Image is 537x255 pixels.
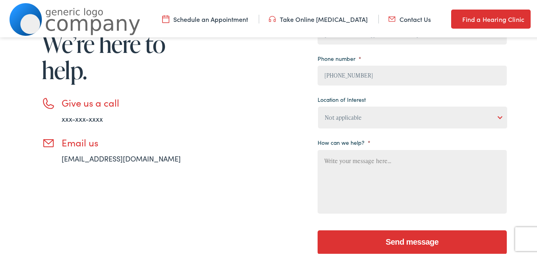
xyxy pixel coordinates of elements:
input: Send message [318,229,507,253]
input: (XXX) XXX - XXXX [318,64,507,84]
img: utility icon [269,13,276,22]
a: Contact Us [388,13,431,22]
a: Schedule an Appointment [162,13,248,22]
img: utility icon [451,13,458,22]
a: Find a Hearing Clinic [451,8,531,27]
img: utility icon [162,13,169,22]
a: [EMAIL_ADDRESS][DOMAIN_NAME] [62,152,181,162]
a: Take Online [MEDICAL_DATA] [269,13,368,22]
h3: Give us a call [62,95,205,107]
label: Location of Interest [318,94,366,101]
label: How can we help? [318,137,370,144]
a: xxx-xxx-xxxx [62,112,103,122]
img: utility icon [388,13,395,22]
h3: Email us [62,135,205,147]
label: Phone number [318,53,361,60]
